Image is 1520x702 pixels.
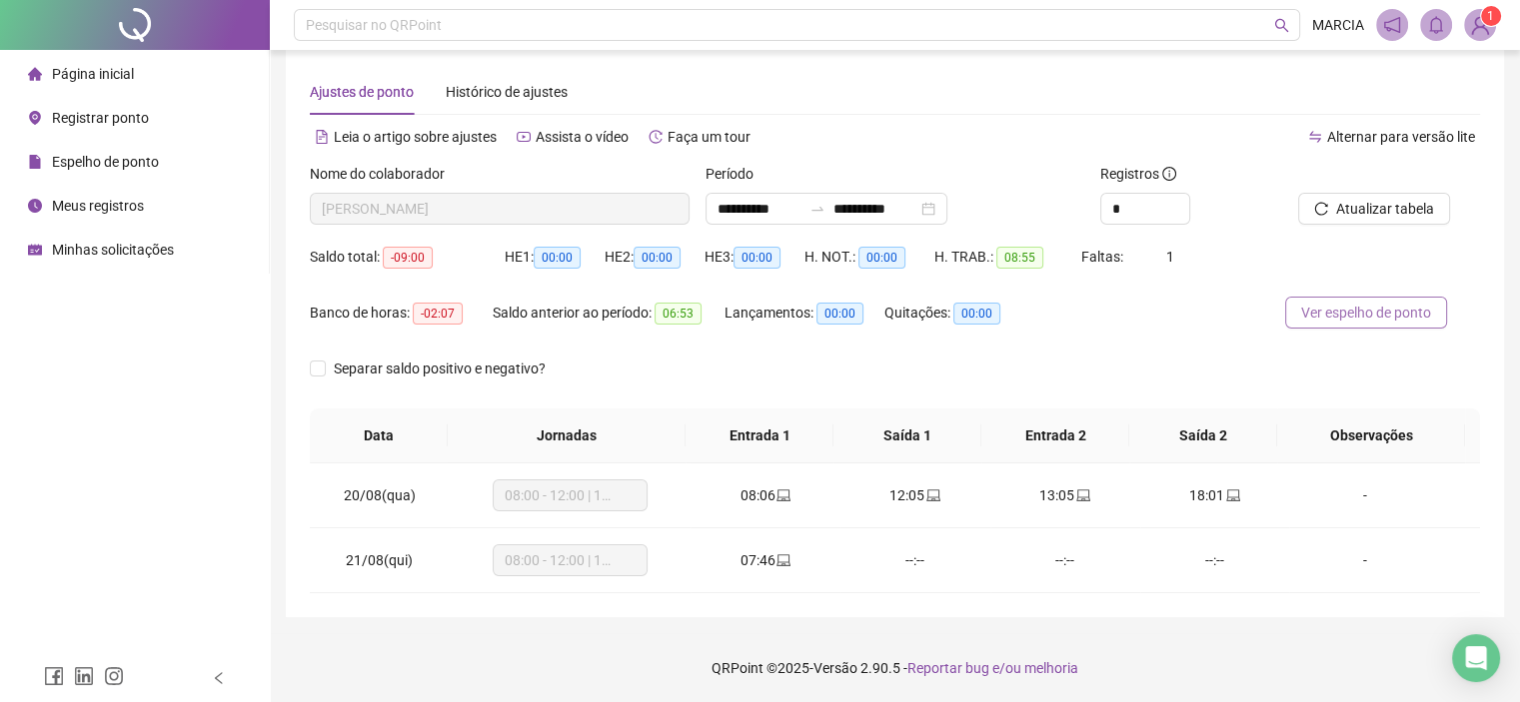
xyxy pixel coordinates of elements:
span: 00:00 [534,247,581,269]
label: Período [706,163,766,185]
th: Data [310,408,448,463]
div: 07:46 [707,549,824,571]
span: 21/08(qui) [346,552,413,568]
span: Registros [1100,163,1176,185]
span: history [649,130,663,144]
span: Página inicial [52,66,134,82]
span: 08:00 - 12:00 | 13:00 - 18:00 [505,480,636,510]
div: Banco de horas: [310,302,493,325]
th: Jornadas [448,408,686,463]
button: Ver espelho de ponto [1285,297,1447,329]
span: laptop [774,553,790,567]
span: MARCIA COELHO LOPES [322,194,678,224]
div: Quitações: [884,302,1030,325]
span: swap [1308,130,1322,144]
div: 12:05 [856,484,974,506]
span: Registrar ponto [52,110,149,126]
span: Espelho de ponto [52,154,159,170]
span: Meus registros [52,198,144,214]
span: bell [1427,16,1445,34]
div: 18:01 [1156,484,1274,506]
div: Saldo total: [310,246,505,269]
div: H. NOT.: [804,246,934,269]
span: 06:53 [655,303,702,325]
span: laptop [1074,488,1090,502]
span: Separar saldo positivo e negativo? [326,357,554,379]
div: Open Intercom Messenger [1452,634,1500,682]
span: left [212,671,226,685]
span: youtube [517,130,531,144]
span: Faltas: [1081,249,1126,265]
span: notification [1383,16,1401,34]
span: Histórico de ajustes [446,84,568,100]
span: laptop [924,488,940,502]
div: HE 1: [505,246,605,269]
div: 13:05 [1006,484,1124,506]
div: --:-- [1006,549,1124,571]
span: 20/08(qua) [344,487,416,503]
span: Reportar bug e/ou melhoria [907,660,1078,676]
th: Saída 2 [1129,408,1277,463]
span: -02:07 [413,303,463,325]
img: 94132 [1465,10,1495,40]
span: Minhas solicitações [52,242,174,258]
div: H. TRAB.: [934,246,1080,269]
span: swap-right [809,201,825,217]
span: Ver espelho de ponto [1301,302,1431,324]
span: Observações [1293,424,1449,446]
span: -09:00 [383,247,433,269]
span: schedule [28,243,42,257]
span: 08:00 - 12:00 | 13:00 - 18:00 [505,545,636,575]
span: Versão [813,660,857,676]
span: file [28,155,42,169]
span: 1 [1487,9,1494,23]
span: linkedin [74,666,94,686]
span: Ajustes de ponto [310,84,414,100]
span: 00:00 [734,247,780,269]
th: Observações [1277,408,1465,463]
span: laptop [774,488,790,502]
span: 00:00 [858,247,905,269]
div: HE 2: [605,246,705,269]
th: Entrada 2 [981,408,1129,463]
th: Saída 1 [833,408,981,463]
span: file-text [315,130,329,144]
sup: Atualize o seu contato no menu Meus Dados [1481,6,1501,26]
label: Nome do colaborador [310,163,458,185]
div: --:-- [1156,549,1274,571]
th: Entrada 1 [686,408,833,463]
div: HE 3: [705,246,804,269]
span: search [1274,18,1289,33]
div: --:-- [856,549,974,571]
span: Atualizar tabela [1336,198,1434,220]
span: instagram [104,666,124,686]
span: environment [28,111,42,125]
span: reload [1314,202,1328,216]
span: 00:00 [816,303,863,325]
span: Leia o artigo sobre ajustes [334,129,497,145]
div: Saldo anterior ao período: [493,302,725,325]
div: Lançamentos: [725,302,884,325]
span: Alternar para versão lite [1327,129,1475,145]
span: laptop [1224,488,1240,502]
span: clock-circle [28,199,42,213]
span: Assista o vídeo [536,129,629,145]
span: facebook [44,666,64,686]
span: 00:00 [953,303,1000,325]
span: MARCIA [1312,14,1364,36]
span: home [28,67,42,81]
span: to [809,201,825,217]
span: Faça um tour [668,129,751,145]
span: info-circle [1162,167,1176,181]
div: 08:06 [707,484,824,506]
span: 08:55 [996,247,1043,269]
div: - [1305,484,1423,506]
button: Atualizar tabela [1298,193,1450,225]
span: 1 [1166,249,1174,265]
div: - [1305,549,1423,571]
span: 00:00 [634,247,681,269]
